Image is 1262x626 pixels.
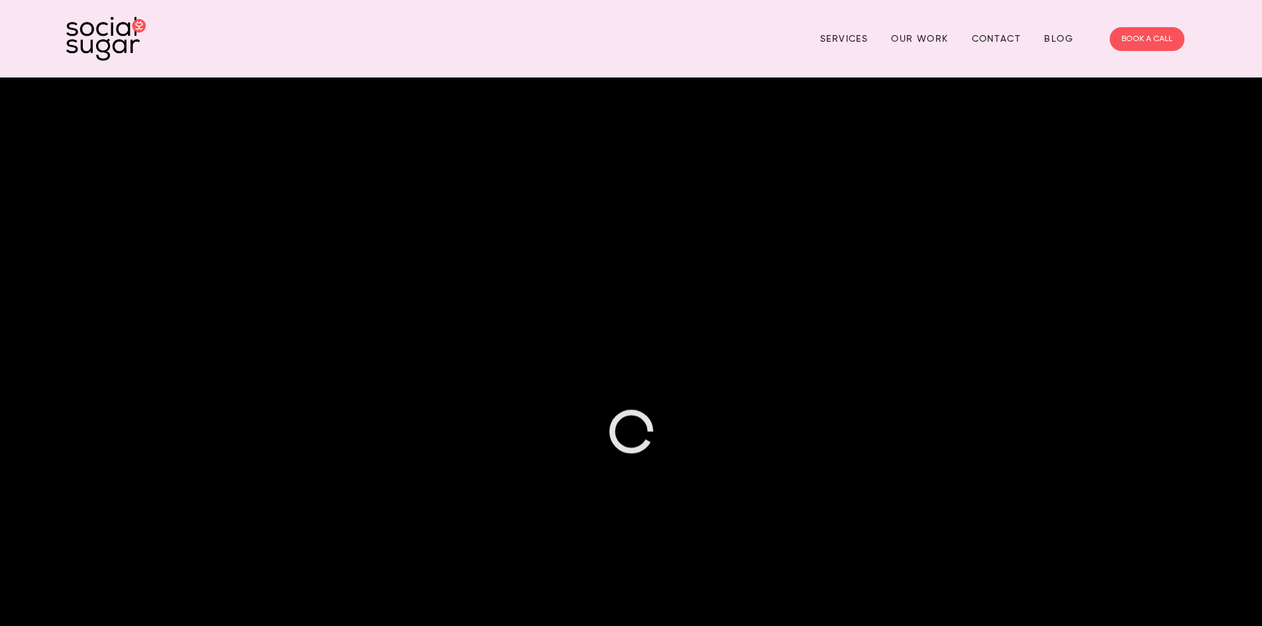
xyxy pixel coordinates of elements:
a: Blog [1044,28,1073,49]
a: BOOK A CALL [1110,27,1184,51]
a: Services [820,28,868,49]
a: Our Work [891,28,948,49]
img: SocialSugar [66,17,146,61]
a: Contact [972,28,1022,49]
